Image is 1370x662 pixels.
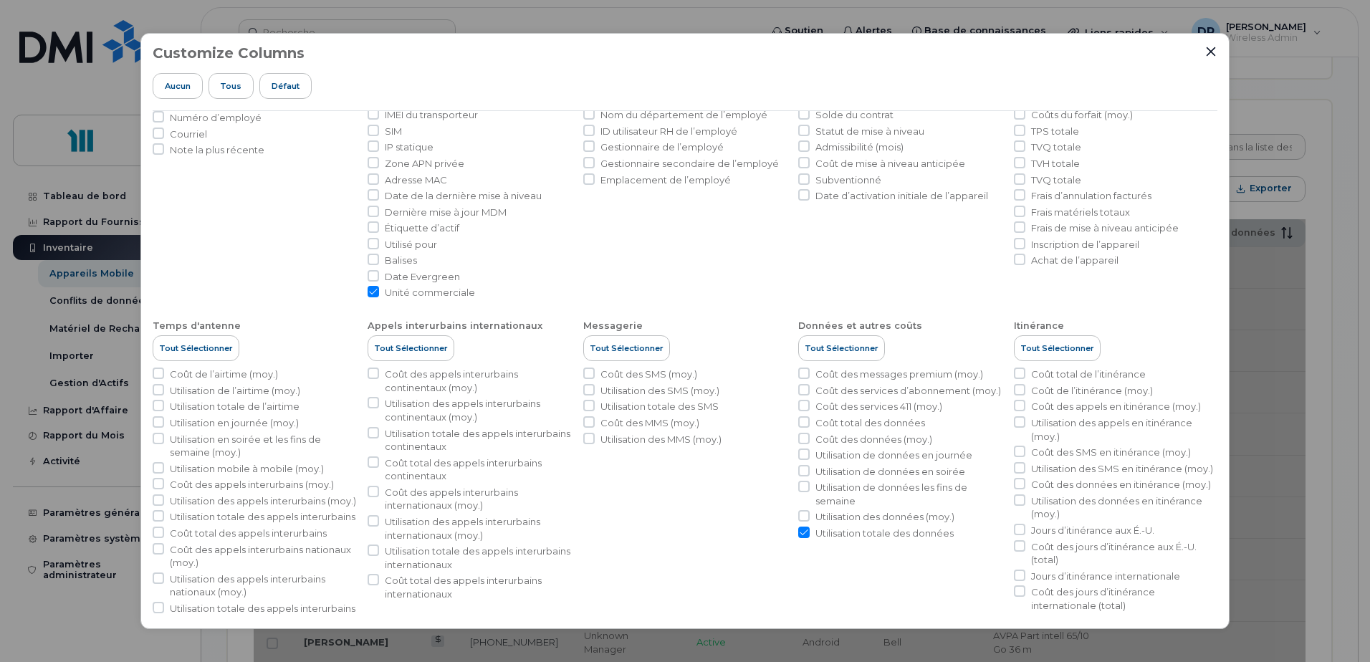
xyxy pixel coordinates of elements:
span: Statut de mise à niveau [815,125,924,138]
span: Coût des jours d’itinérance internationale (total) [1031,585,1217,612]
button: Tout sélectionner [798,335,885,361]
span: Coût des appels interurbains internationaux (moy.) [385,486,571,512]
span: Utilisation de l’airtime (moy.) [170,384,300,398]
span: Utilisation des données (moy.) [815,510,954,524]
span: Gestionnaire de l’employé [600,140,724,154]
span: Emplacement de l’employé [600,173,731,187]
span: Solde du contrat [815,108,894,122]
span: Jours d’itinérance internationale [1031,570,1180,583]
span: SIM [385,125,402,138]
span: Coût des SMS en itinérance (moy.) [1031,446,1191,459]
span: Coût des SMS (moy.) [600,368,697,381]
span: Balises [385,254,417,267]
span: Coût total des appels interurbains [170,527,327,540]
span: Date de la dernière mise à niveau [385,189,542,203]
span: Utilisation totale des appels interurbains internationaux [385,545,571,571]
span: Frais de mise à niveau anticipée [1031,221,1179,235]
span: Coût de mise à niveau anticipée [815,157,965,171]
span: Défaut [272,80,300,92]
div: Itinérance [1014,320,1064,332]
span: Utilisation des SMS (moy.) [600,384,719,398]
button: Tous [209,73,254,99]
span: Nom du département de l’employé [600,108,767,122]
span: Utilisation des SMS en itinérance (moy.) [1031,462,1213,476]
span: Coût des jours d’itinérance aux É.-U. (total) [1031,540,1217,567]
span: Utilisation totale des appels interurbains continentaux [385,427,571,454]
span: Numéro d’employé [170,111,262,125]
span: Coût des services d’abonnement (moy.) [815,384,1001,398]
button: Défaut [259,73,312,99]
span: Utilisation de données les fins de semaine [815,481,1002,507]
span: Unité commerciale [385,286,475,299]
span: Coût de l’airtime (moy.) [170,368,278,381]
span: Coût des messages premium (moy.) [815,368,983,381]
h3: Customize Columns [153,45,305,61]
span: Coût des appels interurbains continentaux (moy.) [385,368,571,394]
span: Tout sélectionner [805,342,878,354]
span: Achat de l’appareil [1031,254,1118,267]
div: Temps d'antenne [153,320,241,332]
span: Utilisation des appels interurbains (moy.) [170,494,356,508]
span: Utilisation en journée (moy.) [170,416,299,430]
div: Données et autres coûts [798,320,922,332]
span: Jours d’itinérance aux É.-U. [1031,524,1154,537]
iframe: Messenger Launcher [1308,600,1359,651]
span: Utilisation de données en soirée [815,465,965,479]
span: Utilisé pour [385,238,437,251]
span: Tout sélectionner [1020,342,1094,354]
span: Coût des appels en itinérance (moy.) [1031,400,1201,413]
span: Coût des appels interurbains (moy.) [170,478,334,491]
span: Utilisation totale des données [815,527,954,540]
span: Coût total des données [815,416,925,430]
span: Coût total des appels interurbains internationaux [385,574,571,600]
span: Étiquette d’actif [385,221,459,235]
button: Tout sélectionner [583,335,670,361]
button: Close [1204,45,1217,58]
button: Tout sélectionner [153,335,239,361]
span: Gestionnaire secondaire de l’employé [600,157,779,171]
span: ID utilisateur RH de l’employé [600,125,737,138]
span: Utilisation des appels interurbains continentaux (moy.) [385,397,571,423]
span: Utilisation totale de l’airtime [170,400,300,413]
span: Coût des données (moy.) [815,433,932,446]
div: Messagerie [583,320,643,332]
span: TVQ totale [1031,140,1081,154]
span: Coût des MMS (moy.) [600,416,699,430]
span: Date Evergreen [385,270,460,284]
span: Tout sélectionner [159,342,233,354]
span: Dernière mise à jour MDM [385,206,507,219]
span: Courriel [170,128,207,141]
span: Utilisation des appels en itinérance (moy.) [1031,416,1217,443]
span: Tous [220,80,241,92]
span: Coût des appels interurbains nationaux (moy.) [170,543,356,570]
span: Coût des données en itinérance (moy.) [1031,478,1211,491]
span: Coût des services 411 (moy.) [815,400,942,413]
span: Subventionné [815,173,881,187]
span: IMEI du transporteur [385,108,478,122]
span: Frais d’annulation facturés [1031,189,1151,203]
span: Inscription de l’appareil [1031,238,1139,251]
span: Utilisation des MMS (moy.) [600,433,722,446]
button: Tout sélectionner [1014,335,1101,361]
span: Utilisation totale des appels interurbains [170,510,355,524]
span: Utilisation totale des SMS [600,400,719,413]
span: Coûts du forfait (moy.) [1031,108,1133,122]
span: Frais matériels totaux [1031,206,1130,219]
span: TPS totale [1031,125,1079,138]
span: Coût total des appels interurbains continentaux [385,456,571,483]
span: Utilisation de données en journée [815,448,972,462]
span: Utilisation mobile à mobile (moy.) [170,462,324,476]
span: Aucun [165,80,191,92]
span: Zone APN privée [385,157,464,171]
button: Tout sélectionner [368,335,454,361]
span: Adresse MAC [385,173,447,187]
span: TVQ totale [1031,173,1081,187]
button: Aucun [153,73,203,99]
span: Utilisation des données en itinérance (moy.) [1031,494,1217,521]
span: Utilisation des appels interurbains nationaux (moy.) [170,572,356,599]
span: Coût de l’itinérance (moy.) [1031,384,1153,398]
span: Utilisation en soirée et les fins de semaine (moy.) [170,433,356,459]
div: Appels interurbains internationaux [368,320,542,332]
span: Note la plus récente [170,143,264,157]
span: Admissibilité (mois) [815,140,904,154]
